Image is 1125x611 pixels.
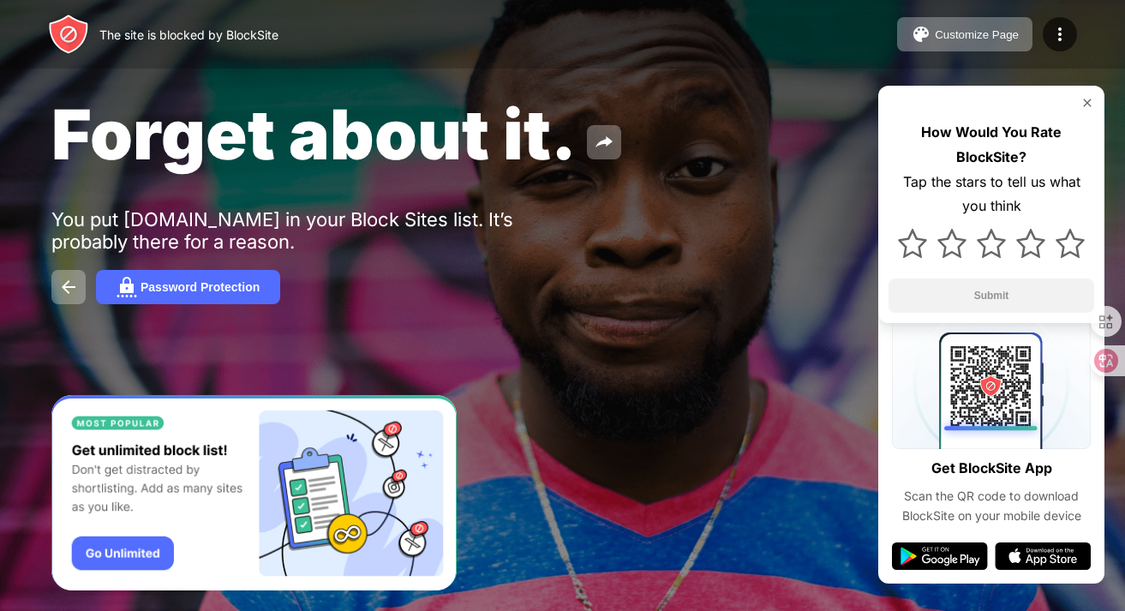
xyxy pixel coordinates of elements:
[889,120,1094,170] div: How Would You Rate BlockSite?
[889,279,1094,313] button: Submit
[898,229,927,258] img: star.svg
[96,270,280,304] button: Password Protection
[117,277,137,297] img: password.svg
[931,456,1052,481] div: Get BlockSite App
[58,277,79,297] img: back.svg
[911,24,931,45] img: pallet.svg
[935,28,1019,41] div: Customize Page
[1016,229,1045,258] img: star.svg
[892,487,1091,525] div: Scan the QR code to download BlockSite on your mobile device
[889,170,1094,219] div: Tap the stars to tell us what you think
[995,542,1091,570] img: app-store.svg
[594,132,614,153] img: share.svg
[51,93,577,176] span: Forget about it.
[48,14,89,55] img: header-logo.svg
[51,208,581,253] div: You put [DOMAIN_NAME] in your Block Sites list. It’s probably there for a reason.
[1080,96,1094,110] img: rate-us-close.svg
[99,27,278,42] div: The site is blocked by BlockSite
[1050,24,1070,45] img: menu-icon.svg
[1056,229,1085,258] img: star.svg
[141,280,260,294] div: Password Protection
[977,229,1006,258] img: star.svg
[892,542,988,570] img: google-play.svg
[937,229,966,258] img: star.svg
[897,17,1032,51] button: Customize Page
[51,395,457,591] iframe: Banner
